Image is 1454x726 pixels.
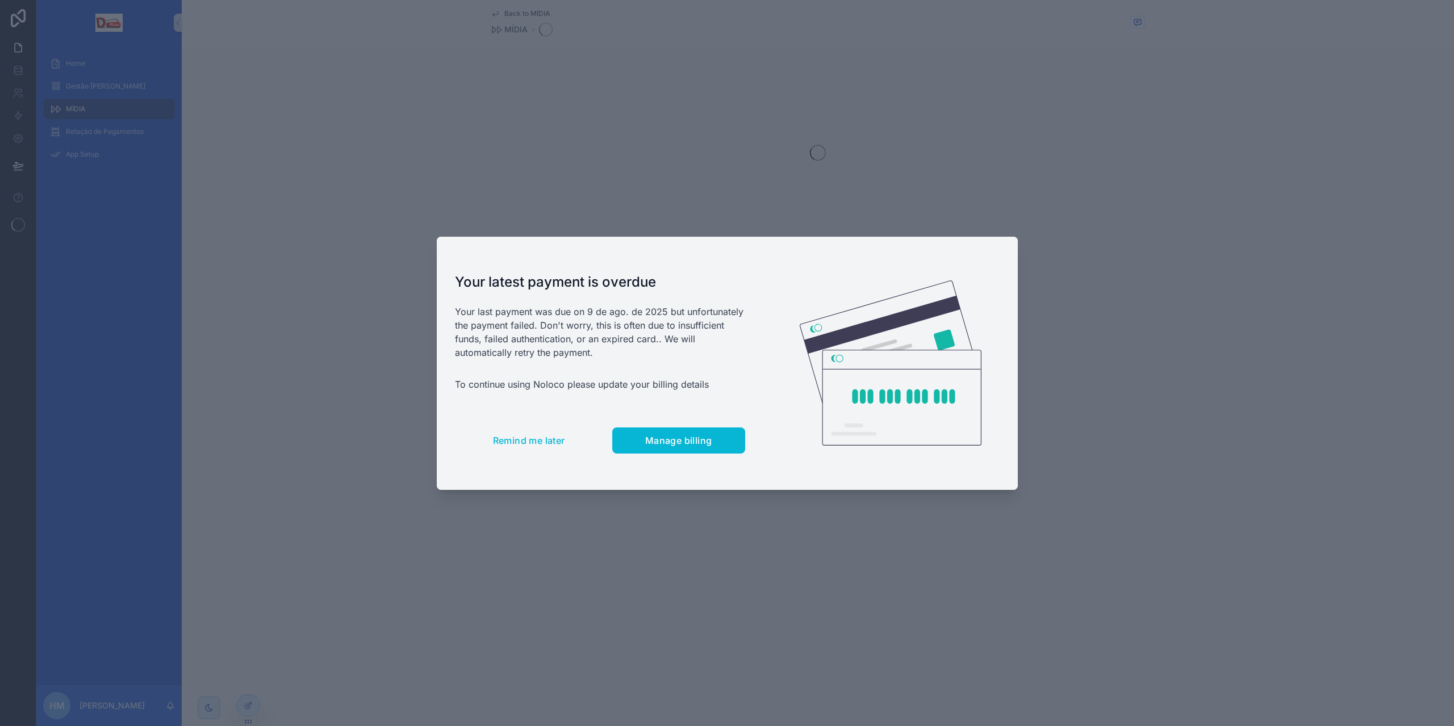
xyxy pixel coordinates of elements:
span: Manage billing [645,435,712,446]
img: Credit card illustration [800,280,981,446]
h1: Your latest payment is overdue [455,273,745,291]
p: Your last payment was due on 9 de ago. de 2025 but unfortunately the payment failed. Don't worry,... [455,305,745,359]
p: To continue using Noloco please update your billing details [455,377,745,391]
span: Remind me later [493,435,565,446]
button: Remind me later [455,427,603,454]
button: Manage billing [612,427,745,454]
